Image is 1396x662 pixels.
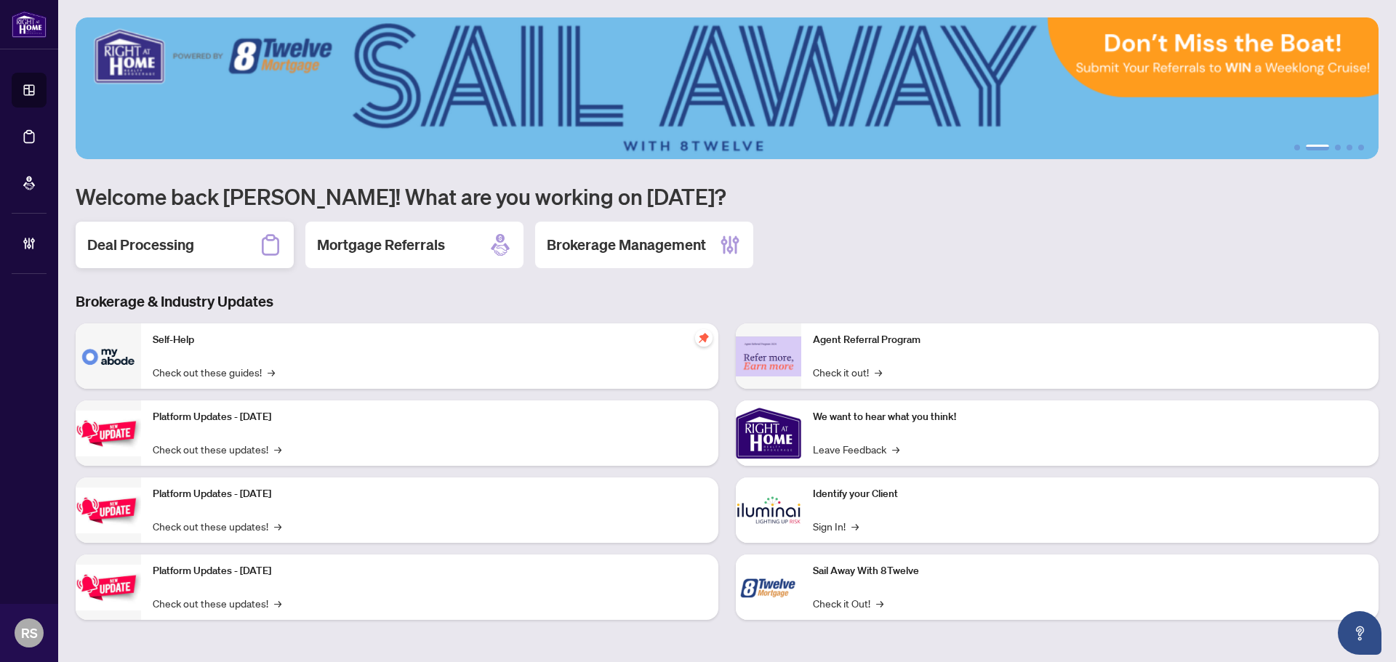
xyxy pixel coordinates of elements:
[153,595,281,611] a: Check out these updates!→
[736,477,801,543] img: Identify your Client
[153,364,275,380] a: Check out these guides!→
[76,323,141,389] img: Self-Help
[547,235,706,255] h2: Brokerage Management
[153,409,707,425] p: Platform Updates - [DATE]
[1338,611,1381,655] button: Open asap
[875,364,882,380] span: →
[274,441,281,457] span: →
[76,488,141,533] img: Platform Updates - July 8, 2025
[813,364,882,380] a: Check it out!→
[1294,145,1300,150] button: 1
[76,17,1379,159] img: Slide 1
[153,441,281,457] a: Check out these updates!→
[813,595,883,611] a: Check it Out!→
[851,518,859,534] span: →
[1335,145,1341,150] button: 3
[876,595,883,611] span: →
[153,486,707,502] p: Platform Updates - [DATE]
[736,554,801,620] img: Sail Away With 8Twelve
[76,411,141,456] img: Platform Updates - July 21, 2025
[736,400,801,466] img: We want to hear what you think!
[153,518,281,534] a: Check out these updates!→
[268,364,275,380] span: →
[153,332,707,348] p: Self-Help
[76,291,1379,312] h3: Brokerage & Industry Updates
[1358,145,1364,150] button: 5
[813,441,899,457] a: Leave Feedback→
[1347,145,1352,150] button: 4
[87,235,194,255] h2: Deal Processing
[736,336,801,376] img: Agent Referral Program
[76,565,141,610] img: Platform Updates - June 23, 2025
[813,486,1367,502] p: Identify your Client
[695,329,713,347] span: pushpin
[317,235,445,255] h2: Mortgage Referrals
[274,518,281,534] span: →
[1306,145,1329,150] button: 2
[813,332,1367,348] p: Agent Referral Program
[274,595,281,611] span: →
[153,563,707,579] p: Platform Updates - [DATE]
[12,11,47,38] img: logo
[892,441,899,457] span: →
[813,518,859,534] a: Sign In!→
[76,182,1379,210] h1: Welcome back [PERSON_NAME]! What are you working on [DATE]?
[813,563,1367,579] p: Sail Away With 8Twelve
[21,623,38,643] span: RS
[813,409,1367,425] p: We want to hear what you think!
